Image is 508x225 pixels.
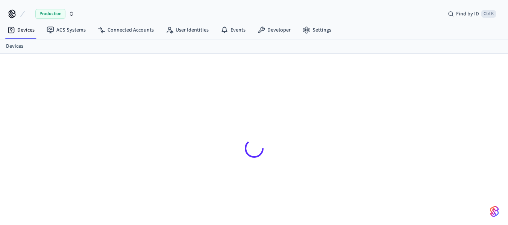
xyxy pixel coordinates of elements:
[6,42,23,50] a: Devices
[92,23,160,37] a: Connected Accounts
[252,23,297,37] a: Developer
[442,7,502,21] div: Find by IDCtrl K
[297,23,337,37] a: Settings
[2,23,41,37] a: Devices
[456,10,479,18] span: Find by ID
[490,205,499,217] img: SeamLogoGradient.69752ec5.svg
[41,23,92,37] a: ACS Systems
[35,9,65,19] span: Production
[160,23,215,37] a: User Identities
[481,10,496,18] span: Ctrl K
[215,23,252,37] a: Events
